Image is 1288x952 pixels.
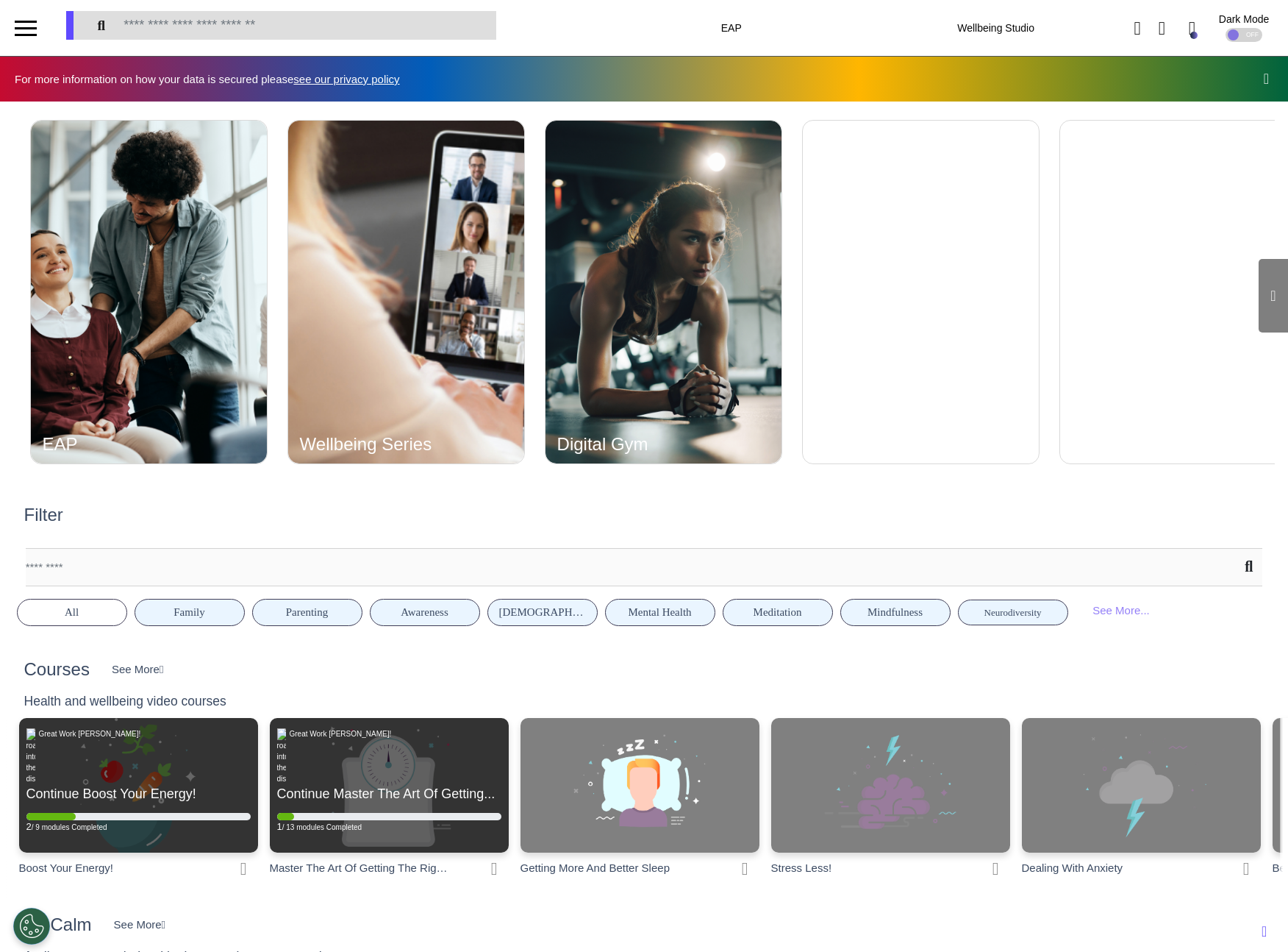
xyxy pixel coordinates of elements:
div: Stress Less! [771,860,832,877]
div: See More... [1076,597,1167,625]
div: / 13 modules Completed [277,823,423,831]
div: Wellbeing Courses [815,436,980,453]
span: 1 [277,821,282,832]
div: Digital Gym [557,436,723,453]
div: EAP [658,7,805,49]
h2: Courses [24,659,90,681]
button: Mental Health [605,599,715,626]
div: OFF [1226,28,1262,42]
div: Great Work [PERSON_NAME]! [290,728,392,784]
div: / 9 modules Completed [26,823,172,831]
div: Continue Boost Your Energy! [26,788,251,800]
div: EAP [43,436,208,453]
div: See More [112,661,164,678]
div: Getting More And Better Sleep [520,860,670,877]
div: Wellbeing Studio [923,7,1070,49]
button: Neurodiversity [958,600,1068,625]
img: Stress.png [823,718,958,853]
button: Meditation [723,599,833,626]
span: 2 [26,821,32,832]
img: sleepnew.png [573,718,707,853]
button: Open Preferences [13,908,50,945]
div: Master The Art Of Getting The Right Nutrition [270,860,449,877]
div: Fitness [1072,436,1237,453]
img: road into the distance [277,728,286,784]
button: [DEMOGRAPHIC_DATA] Health [487,599,598,626]
div: Health and wellbeing video courses [24,692,226,711]
div: Dealing With Anxiety [1022,860,1123,877]
div: For more information on how your data is secured please [15,74,415,85]
div: See More [114,917,166,934]
div: Wellbeing Series [300,436,465,453]
button: Mindfulness [840,599,951,626]
div: Boost Your Energy! [19,860,113,877]
a: see our privacy policy [293,73,399,85]
button: Parenting [252,599,362,626]
button: All [17,599,127,626]
div: Great Work [PERSON_NAME]! [39,728,141,784]
div: Continue Master The Art Of Getting... [277,788,501,800]
h2: Filter [24,505,63,526]
h2: Be Calm [24,914,92,936]
button: Awareness [370,599,480,626]
div: Dark Mode [1219,14,1269,24]
img: road into the distance [26,728,35,784]
button: Family [135,599,245,626]
img: anxietyNew.png [1074,718,1209,853]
